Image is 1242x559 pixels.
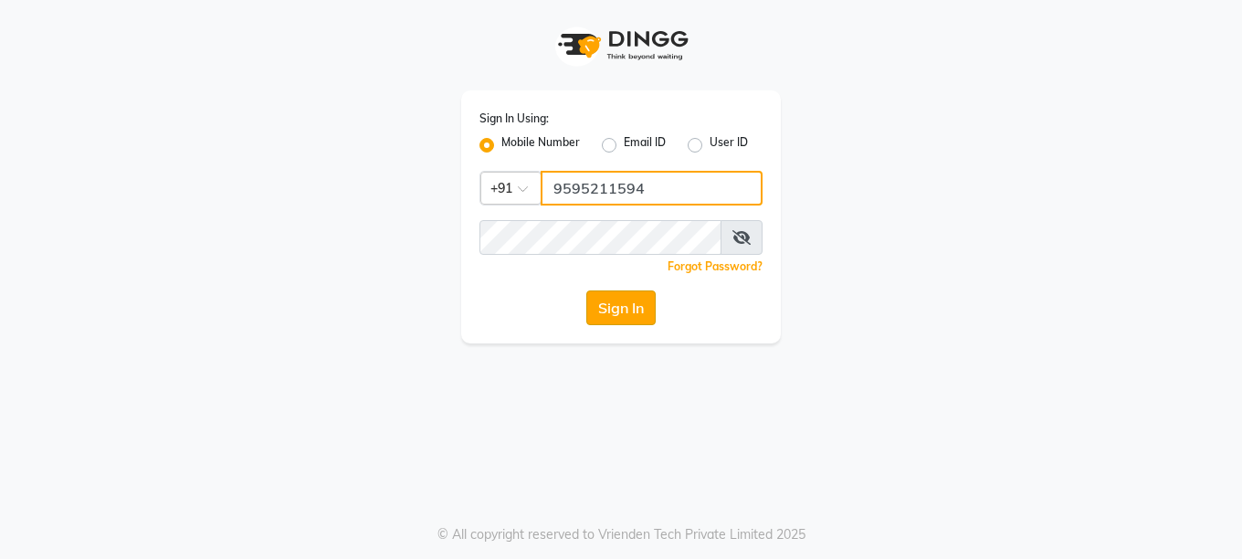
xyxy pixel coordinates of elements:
button: Sign In [586,290,656,325]
input: Username [541,171,763,206]
input: Username [479,220,721,255]
a: Forgot Password? [668,259,763,273]
label: Mobile Number [501,134,580,156]
img: logo1.svg [548,18,694,72]
label: Sign In Using: [479,111,549,127]
label: User ID [710,134,748,156]
label: Email ID [624,134,666,156]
